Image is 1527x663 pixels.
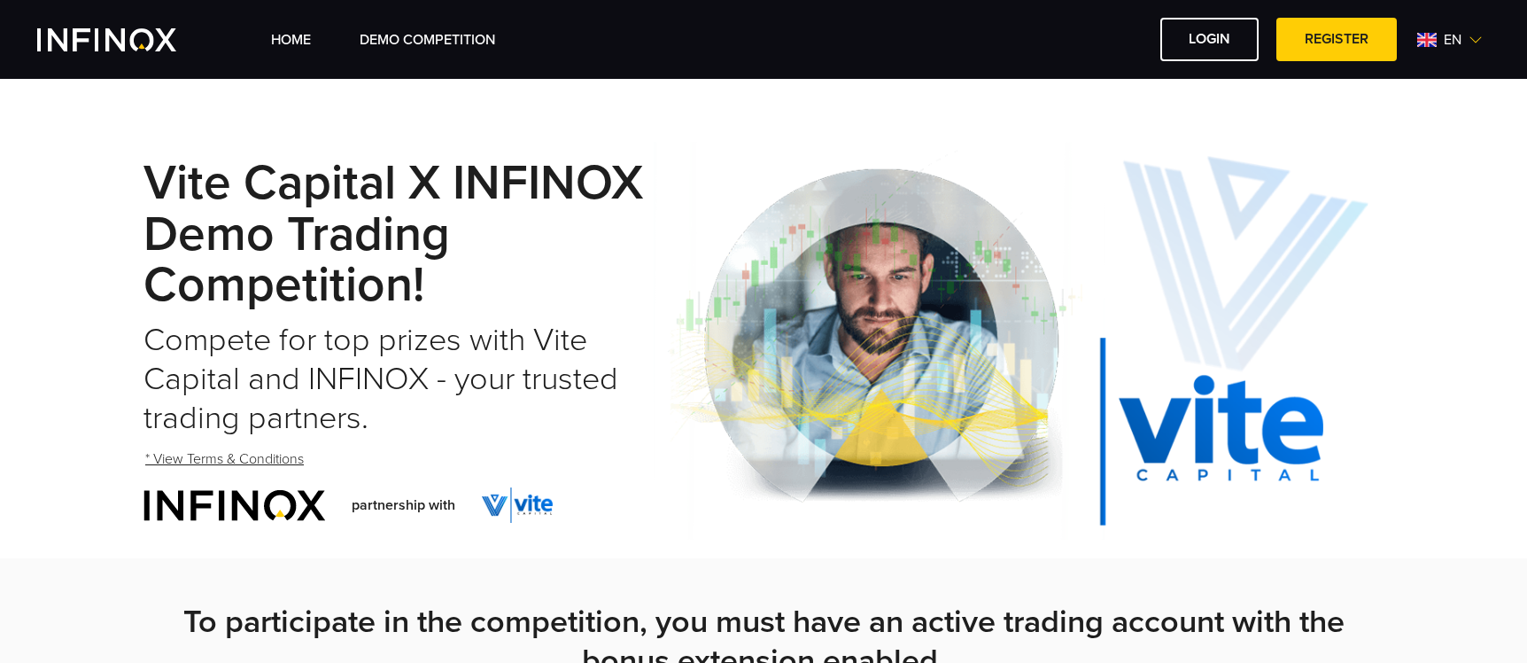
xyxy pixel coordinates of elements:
[143,321,654,438] h2: Compete for top prizes with Vite Capital and INFINOX - your trusted trading partners.
[143,154,643,316] strong: Vite Capital x INFINOX Demo Trading Competition!
[1276,18,1397,61] a: REGISTER
[360,29,495,51] a: Demo Competition
[1437,29,1469,51] span: en
[271,29,311,51] a: Home
[1160,18,1259,61] a: LOGIN
[37,28,218,51] a: INFINOX Vite
[143,438,306,481] a: * View Terms & Conditions
[352,495,455,516] span: partnership with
